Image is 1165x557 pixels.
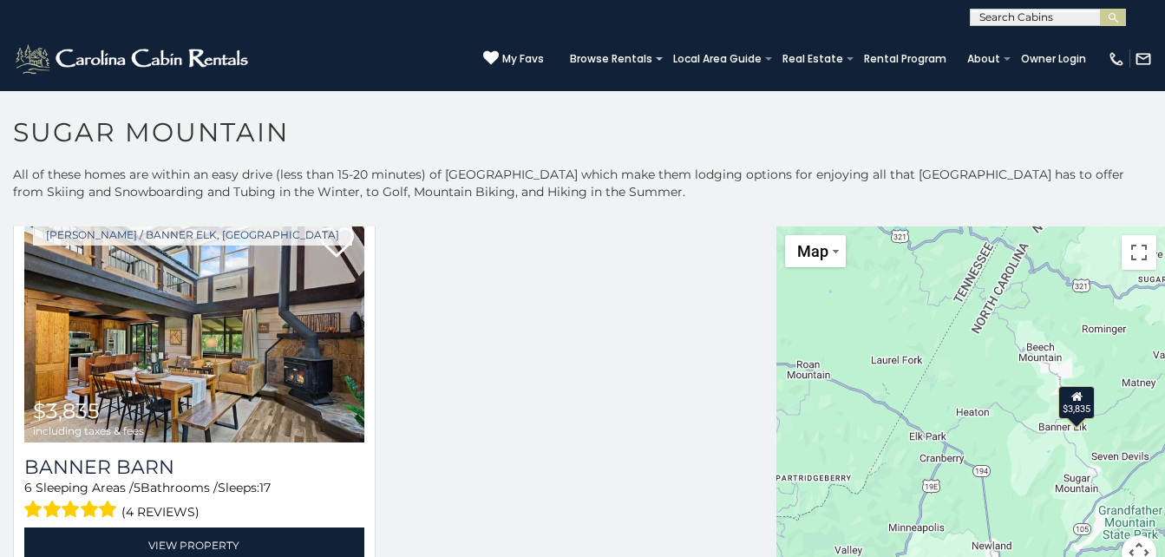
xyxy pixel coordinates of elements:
div: Sleeping Areas / Bathrooms / Sleeps: [24,479,364,523]
span: including taxes & fees [33,425,144,436]
span: 5 [134,480,141,495]
a: Browse Rentals [561,47,661,71]
a: Banner Barn [24,455,364,479]
span: 17 [259,480,271,495]
a: Rental Program [855,47,955,71]
span: $3,835 [33,398,100,423]
img: phone-regular-white.png [1108,50,1125,68]
button: Toggle fullscreen view [1122,235,1156,270]
span: My Favs [502,51,544,67]
span: Map [797,242,828,260]
button: Change map style [785,235,846,267]
a: About [959,47,1009,71]
img: White-1-2.png [13,42,253,76]
a: Real Estate [774,47,852,71]
a: Local Area Guide [664,47,770,71]
a: [PERSON_NAME] / Banner Elk, [GEOGRAPHIC_DATA] [33,224,352,246]
span: 6 [24,480,32,495]
div: $3,835 [1058,386,1095,419]
a: Banner Barn $3,835 including taxes & fees [24,215,364,442]
span: (4 reviews) [121,501,200,523]
img: mail-regular-white.png [1135,50,1152,68]
a: Owner Login [1012,47,1095,71]
img: Banner Barn [24,215,364,442]
a: My Favs [483,50,544,68]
